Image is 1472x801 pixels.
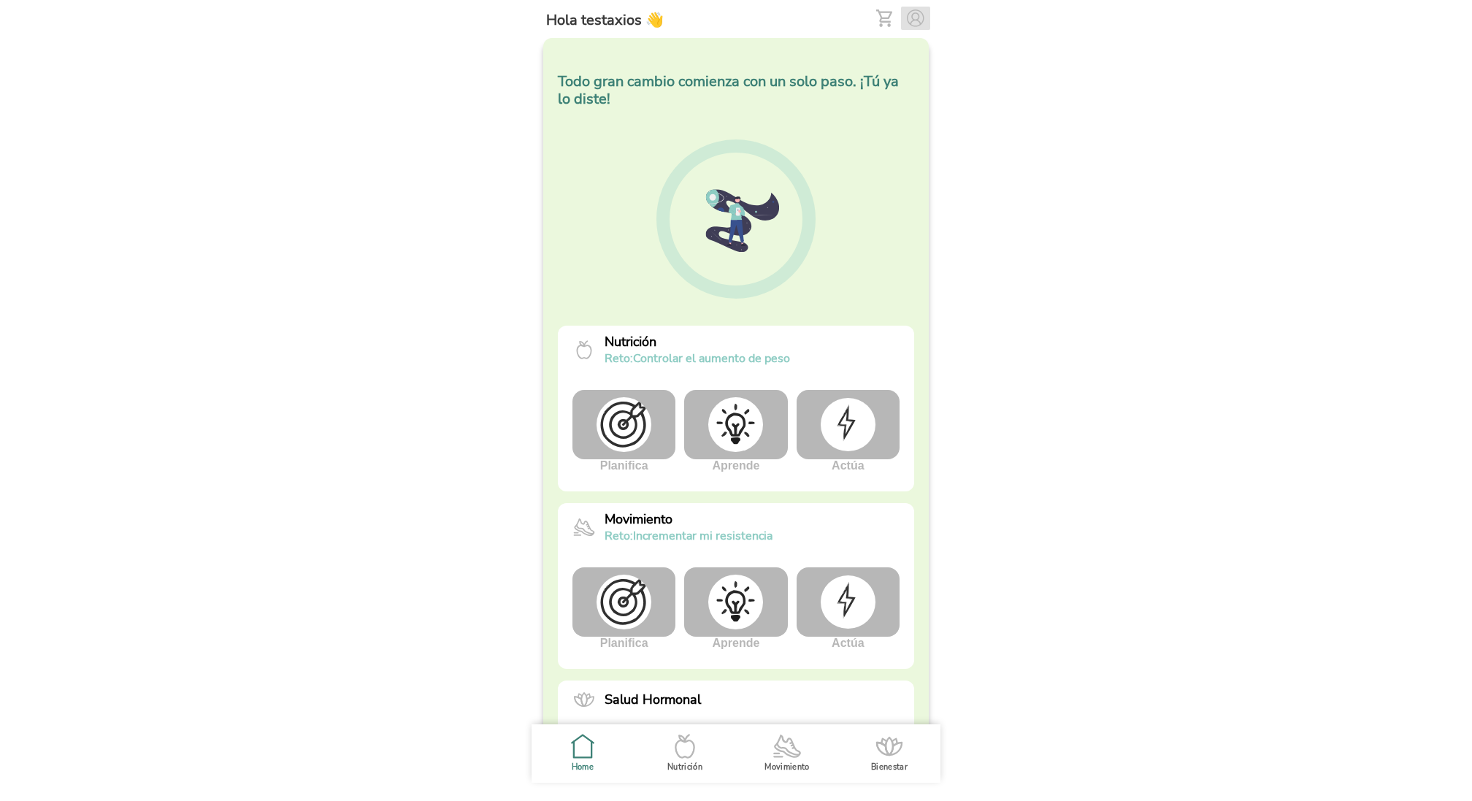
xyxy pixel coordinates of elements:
ion-label: Nutrición [667,762,702,773]
div: Aprende [684,390,787,472]
div: Aprende [684,567,787,650]
div: Planifica [572,390,675,472]
p: Nutrición [605,333,790,350]
p: Controlar el aumento de peso [605,350,790,367]
div: Actúa [797,567,900,650]
p: Salud Hormonal [605,691,701,708]
span: reto: [605,350,633,367]
h5: Todo gran cambio comienza con un solo paso. ¡Tú ya lo diste! [558,73,914,108]
p: Incrementar mi resistencia [605,528,773,544]
ion-label: Bienestar [871,762,908,773]
p: Movimiento [605,510,773,528]
ion-label: Movimiento [764,762,810,773]
span: reto: [605,528,633,544]
div: Actúa [797,390,900,472]
h5: Hola testaxios 👋 [546,12,664,29]
ion-label: Home [572,762,594,773]
div: Planifica [572,567,675,650]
